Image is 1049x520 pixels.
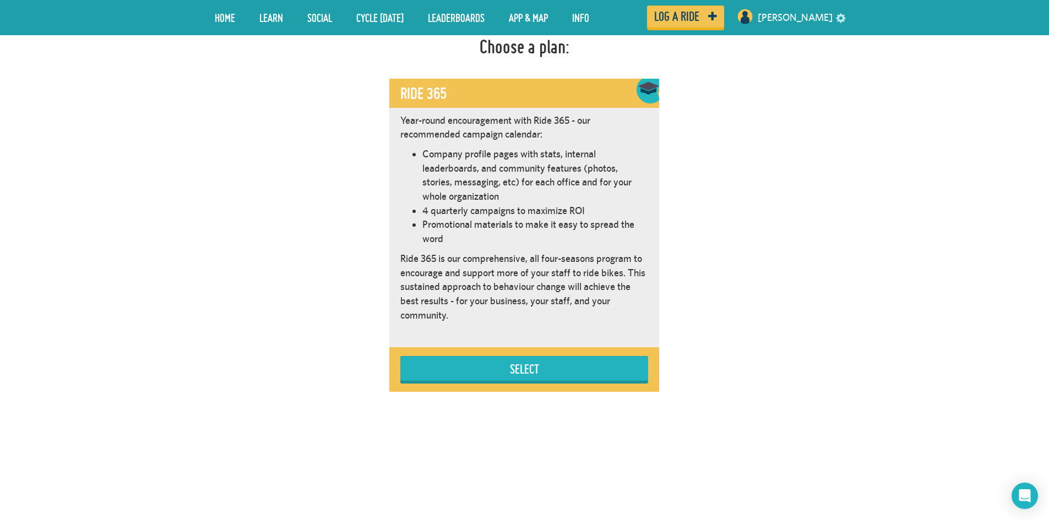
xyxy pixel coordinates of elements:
[736,8,754,25] img: User profile image
[400,251,648,322] p: Ride 365 is our comprehensive, all four-seasons program to encourage and support more of your sta...
[400,113,648,141] p: Year-round encouragement with Ride 365 - our recommended campaign calendar:
[420,4,493,31] a: Leaderboards
[348,4,412,31] a: Cycle [DATE]
[422,217,648,245] li: Promotional materials to make it easy to spread the word
[654,12,699,21] span: Log a ride
[400,356,648,381] button: Select
[389,79,659,108] div: Ride 365
[758,4,833,31] a: [PERSON_NAME]
[422,204,648,218] li: 4 quarterly campaigns to maximize ROI
[480,36,569,58] h1: Choose a plan:
[251,4,291,31] a: LEARN
[299,4,340,31] a: Social
[206,4,243,31] a: Home
[647,6,724,28] a: Log a ride
[1012,483,1038,509] div: Open Intercom Messenger
[836,12,846,23] a: settings drop down toggle
[564,4,597,31] a: Info
[501,4,556,31] a: App & Map
[422,147,648,204] li: Company profile pages with stats, internal leaderboards, and community features (photos, stories,...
